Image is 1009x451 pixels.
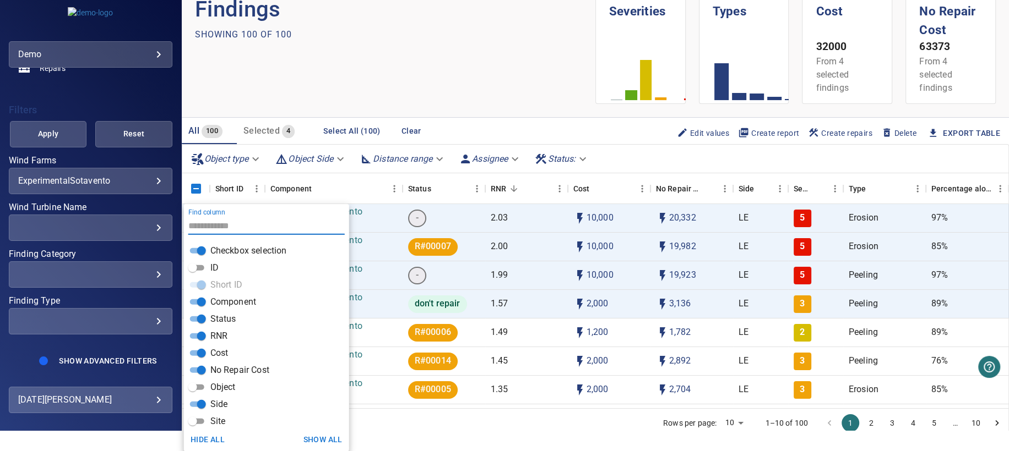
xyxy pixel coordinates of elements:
[265,173,403,204] div: Component
[24,127,73,141] span: Apply
[248,180,265,197] button: Menu
[587,383,609,396] p: 2,000
[573,383,587,397] svg: Auto cost
[931,173,992,204] div: Percentage along
[909,180,926,197] button: Menu
[472,153,508,164] em: Assignee
[849,240,878,253] p: Erosion
[18,175,163,186] div: ExperimentalSotavento
[842,414,859,432] button: page 1
[270,149,351,168] div: Object Side
[919,56,952,93] span: From 4 selected findings
[431,181,447,196] button: Sort
[409,212,425,224] span: -
[187,149,267,168] div: Object type
[210,244,287,257] span: Checkbox selection
[270,173,312,204] div: Component
[672,124,734,142] button: Edit values
[394,121,429,141] button: Clear
[210,261,219,274] span: ID
[355,149,450,168] div: Distance range
[669,355,691,367] p: 2,892
[202,125,223,137] span: 100
[215,173,243,204] div: Short ID
[669,383,691,396] p: 2,704
[210,312,236,326] span: Status
[849,173,866,204] div: Type
[827,180,843,197] button: Menu
[739,240,748,253] p: LE
[204,153,249,164] em: Object type
[408,240,458,253] span: R#00007
[677,127,729,139] span: Edit values
[988,414,1006,432] button: Go to next page
[408,238,458,256] div: R#00007
[931,326,948,339] p: 89%
[59,356,156,365] span: Show Advanced Filters
[739,212,748,224] p: LE
[656,326,669,339] svg: Auto impact
[663,417,717,428] p: Rows per page:
[491,173,506,204] div: Repair Now Ratio: The ratio of the additional incurred cost of repair in 1 year and the cost of r...
[669,326,691,339] p: 1,782
[800,355,805,367] p: 3
[312,181,327,196] button: Sort
[946,417,964,428] div: …
[931,240,948,253] p: 85%
[816,39,878,55] p: 32000
[849,383,878,396] p: Erosion
[992,180,1008,197] button: Menu
[288,153,333,164] em: Object Side
[373,153,432,164] em: Distance range
[734,124,804,142] button: Create report
[877,124,921,142] button: Delete
[904,414,922,432] button: Go to page 4
[491,326,508,339] p: 1.49
[243,125,280,136] span: Selected
[819,414,1007,432] nav: pagination navigation
[95,121,172,147] button: Reset
[587,355,609,367] p: 2,000
[739,326,748,339] p: LE
[587,326,609,339] p: 1,200
[926,173,1008,204] div: Percentage along
[408,326,458,339] span: R#00006
[800,269,805,282] p: 5
[739,269,748,282] p: LE
[931,383,948,396] p: 85%
[319,121,384,141] button: Select All (100)
[210,173,265,204] div: Short ID
[721,415,747,431] div: 10
[849,269,878,282] p: Peeling
[52,352,163,370] button: Show Advanced Filters
[9,203,172,212] label: Wind Turbine Name
[587,212,614,224] p: 10,000
[188,207,225,217] label: Find column
[408,383,458,396] span: R#00005
[9,168,172,194] div: Wind Farms
[409,269,425,282] span: -
[739,173,755,204] div: Side
[573,326,587,339] svg: Auto cost
[587,298,609,310] p: 2,000
[9,215,172,241] div: Wind Turbine Name
[656,173,701,204] div: Projected additional costs incurred by waiting 1 year to repair. This is a function of possible i...
[408,173,431,204] div: Status
[9,55,172,81] a: repairs noActive
[800,240,805,253] p: 5
[931,355,948,367] p: 76%
[800,383,805,396] p: 3
[573,355,587,368] svg: Auto cost
[408,324,458,342] div: R#00006
[188,125,199,136] span: All
[587,269,614,282] p: 10,000
[765,417,808,428] p: 1–10 of 100
[733,173,788,204] div: Side
[485,173,568,204] div: RNR
[568,173,650,204] div: Cost
[9,105,172,116] h4: Filters
[881,127,916,139] span: Delete
[469,180,485,197] button: Menu
[68,7,113,18] img: demo-logo
[210,415,226,428] span: Site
